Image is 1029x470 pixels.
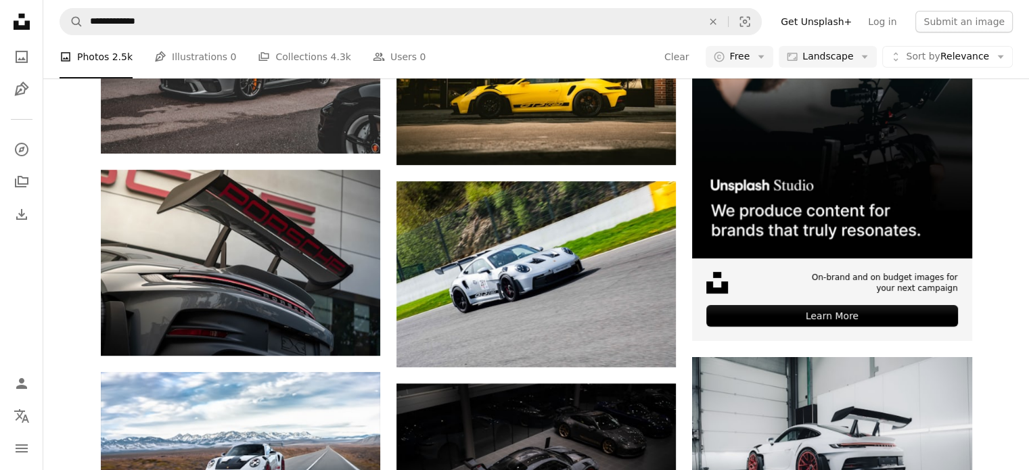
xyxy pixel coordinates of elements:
[8,76,35,103] a: Illustrations
[698,9,728,34] button: Clear
[373,35,426,78] a: Users 0
[420,49,426,64] span: 0
[804,272,957,295] span: On-brand and on budget images for your next campaign
[8,201,35,228] a: Download History
[8,8,35,38] a: Home — Unsplash
[8,402,35,429] button: Language
[860,11,905,32] a: Log in
[8,136,35,163] a: Explore
[8,370,35,397] a: Log in / Sign up
[692,444,971,456] a: a white car with red rims parked in a garage
[8,168,35,195] a: Collections
[330,49,350,64] span: 4.3k
[8,435,35,462] button: Menu
[60,9,83,34] button: Search Unsplash
[882,46,1013,68] button: Sort byRelevance
[154,35,236,78] a: Illustrations 0
[706,272,728,293] img: file-1631678316303-ed18b8b5cb9cimage
[664,46,690,68] button: Clear
[802,50,853,64] span: Landscape
[915,11,1013,32] button: Submit an image
[729,50,750,64] span: Free
[60,8,762,35] form: Find visuals sitewide
[706,46,773,68] button: Free
[773,11,860,32] a: Get Unsplash+
[706,305,957,327] div: Learn More
[396,268,676,280] a: a white sports car driving down a race track
[101,170,380,356] img: a porsche car parked in front of a building
[231,49,237,64] span: 0
[258,35,350,78] a: Collections 4.3k
[906,50,989,64] span: Relevance
[8,43,35,70] a: Photos
[396,181,676,367] img: a white sports car driving down a race track
[779,46,877,68] button: Landscape
[906,51,940,62] span: Sort by
[101,444,380,456] a: a white sports car driving down the road
[101,256,380,268] a: a porsche car parked in front of a building
[729,9,761,34] button: Visual search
